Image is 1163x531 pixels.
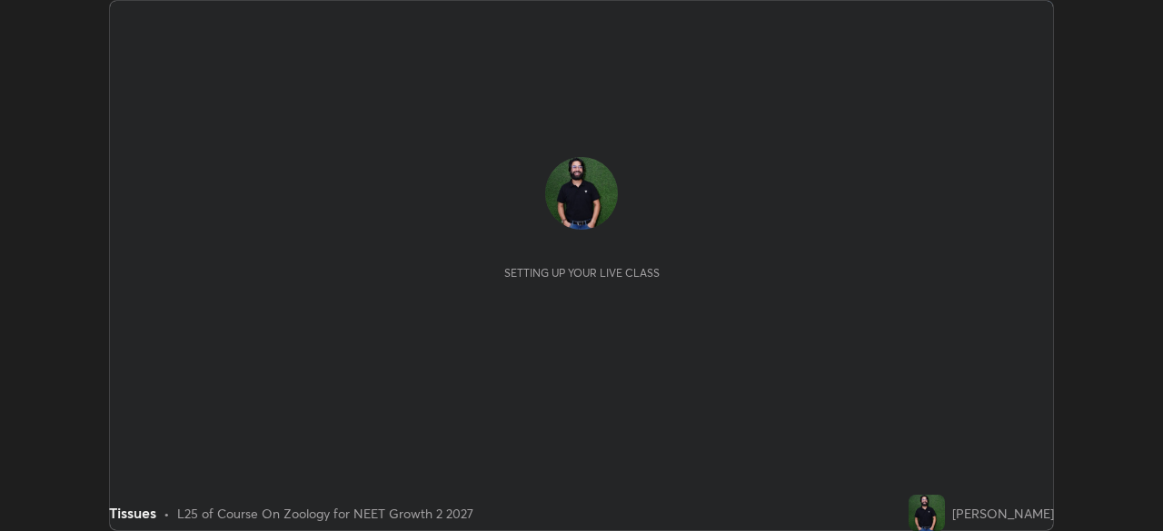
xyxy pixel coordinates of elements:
div: Setting up your live class [504,266,660,280]
div: Tissues [109,502,156,524]
div: • [164,504,170,523]
img: 8be69093bacc48d5a625170d7cbcf919.jpg [909,495,945,531]
div: [PERSON_NAME] [952,504,1054,523]
div: L25 of Course On Zoology for NEET Growth 2 2027 [177,504,473,523]
img: 8be69093bacc48d5a625170d7cbcf919.jpg [545,157,618,230]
